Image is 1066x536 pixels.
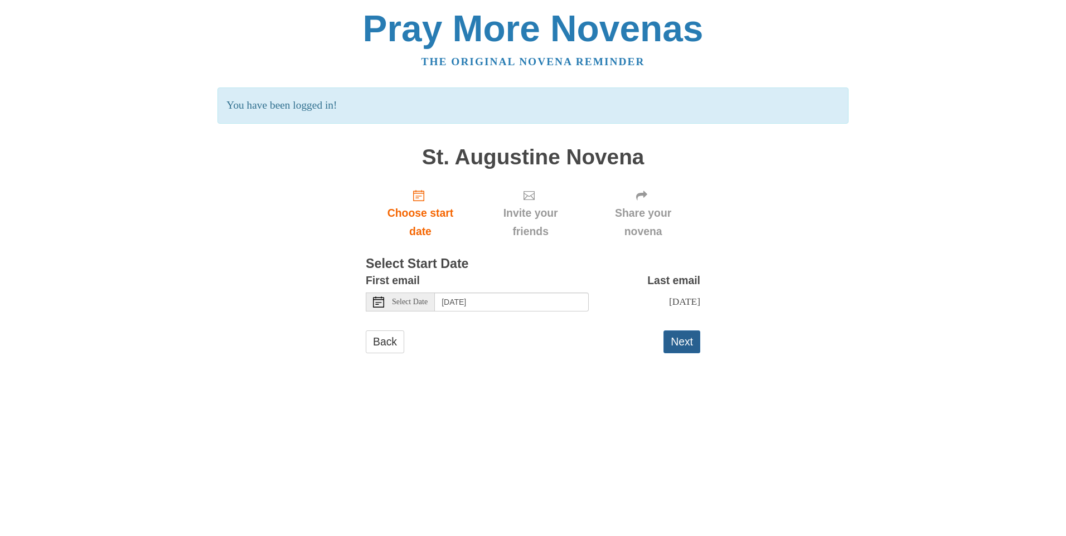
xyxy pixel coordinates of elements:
[366,257,700,271] h3: Select Start Date
[647,271,700,290] label: Last email
[663,330,700,353] button: Next
[586,180,700,246] div: Click "Next" to confirm your start date first.
[486,204,575,241] span: Invite your friends
[377,204,464,241] span: Choose start date
[366,145,700,169] h1: St. Augustine Novena
[392,298,428,306] span: Select Date
[366,330,404,353] a: Back
[217,87,848,124] p: You have been logged in!
[421,56,645,67] a: The original novena reminder
[366,271,420,290] label: First email
[475,180,586,246] div: Click "Next" to confirm your start date first.
[363,8,704,49] a: Pray More Novenas
[597,204,689,241] span: Share your novena
[669,296,700,307] span: [DATE]
[366,180,475,246] a: Choose start date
